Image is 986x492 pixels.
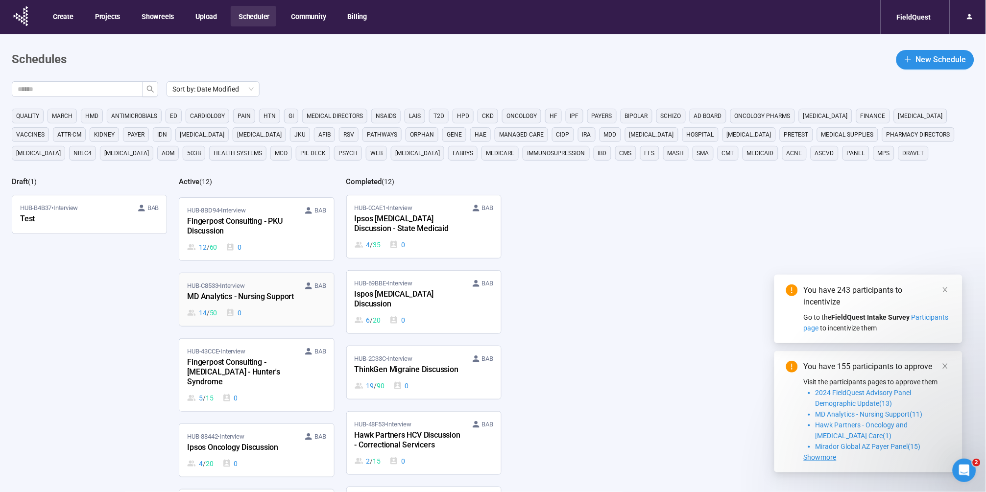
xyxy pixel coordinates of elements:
[816,389,912,407] span: 2024 FieldQuest Advisory Panel Demographic Update(13)
[207,307,210,318] span: /
[94,130,115,140] span: kidney
[668,148,684,158] span: MASH
[347,412,501,474] a: HUB-48F53•Interview BABHawk Partners HCV Discussion - Correctional Servicers2 / 150
[803,111,848,121] span: [MEDICAL_DATA]
[735,111,791,121] span: Oncology Pharms
[453,148,473,158] span: fabrys
[377,380,385,391] span: 90
[370,456,373,467] span: /
[355,279,412,288] span: HUB-69BBE • Interview
[203,458,206,469] span: /
[226,307,241,318] div: 0
[134,6,181,26] button: Showreels
[85,111,98,121] span: HMD
[620,148,632,158] span: CMS
[187,432,244,442] span: HUB-88442 • Interview
[598,148,607,158] span: IBD
[179,339,334,411] a: HUB-43CCE•Interview BABFingerpost Consulting - [MEDICAL_DATA] - Hunter's Syndrome5 / 150
[373,315,381,326] span: 20
[57,130,81,140] span: ATTR-CM
[111,111,157,121] span: antimicrobials
[355,429,462,452] div: Hawk Partners HCV Discussion - Correctional Servicers
[104,148,149,158] span: [MEDICAL_DATA]
[162,148,174,158] span: AOM
[355,420,411,429] span: HUB-48F53 • Interview
[903,148,924,158] span: dravet
[146,85,154,93] span: search
[373,456,381,467] span: 15
[896,50,974,70] button: plusNew Schedule
[314,347,326,356] span: BAB
[942,363,949,370] span: close
[52,111,72,121] span: March
[340,6,374,26] button: Billing
[289,111,294,121] span: GI
[237,130,282,140] span: [MEDICAL_DATA]
[747,148,774,158] span: medicaid
[210,307,217,318] span: 50
[527,148,585,158] span: immunosupression
[506,111,537,121] span: Oncology
[179,273,334,326] a: HUB-C8533•Interview BABMD Analytics - Nursing Support14 / 500
[832,313,910,321] strong: FieldQuest Intake Survey
[457,111,469,121] span: HPD
[355,354,412,364] span: HUB-2C33C • Interview
[953,459,976,482] iframe: Intercom live chat
[199,178,212,186] span: ( 12 )
[804,284,951,308] div: You have 243 participants to incentivize
[410,130,434,140] span: orphan
[264,111,276,121] span: HTN
[12,195,167,234] a: HUB-B4B37•Interview BABTest
[190,111,225,121] span: Cardiology
[790,397,986,466] iframe: Intercom notifications message
[45,6,80,26] button: Create
[556,130,570,140] span: CIDP
[582,130,591,140] span: IRA
[172,82,254,96] span: Sort by: Date Modified
[347,195,501,258] a: HUB-0CAE1•Interview BABIpsos [MEDICAL_DATA] Discussion - State Medicaid4 / 350
[187,393,213,403] div: 5
[625,111,648,121] span: Bipolar
[694,111,722,121] span: Ad Board
[206,458,214,469] span: 20
[187,307,217,318] div: 14
[898,111,943,121] span: [MEDICAL_DATA]
[482,203,493,213] span: BAB
[20,213,128,226] div: Test
[187,148,201,158] span: 503B
[374,380,377,391] span: /
[973,459,981,467] span: 2
[499,130,544,140] span: managed care
[187,281,244,291] span: HUB-C8533 • Interview
[16,130,45,140] span: vaccines
[887,130,950,140] span: pharmacy directors
[355,380,385,391] div: 19
[629,130,674,140] span: [MEDICAL_DATA]
[346,177,382,186] h2: Completed
[389,239,405,250] div: 0
[179,198,334,260] a: HUB-8BD94•Interview BABFingerpost Consulting - PKU Discussion12 / 600
[861,111,886,121] span: finance
[786,284,798,296] span: exclamation-circle
[187,347,245,356] span: HUB-43CCE • Interview
[300,148,326,158] span: PIE Deck
[804,312,951,333] div: Go to the to incentivize them
[73,148,92,158] span: NRLC4
[447,130,462,140] span: GENE
[307,111,363,121] span: medical directors
[179,424,334,477] a: HUB-88442•Interview BABIpsos Oncology Discussion4 / 200
[12,177,28,186] h2: Draft
[722,148,734,158] span: CMT
[727,130,771,140] span: [MEDICAL_DATA]
[370,315,373,326] span: /
[942,286,949,293] span: close
[604,130,617,140] span: MDD
[143,81,158,97] button: search
[550,111,557,121] span: HF
[891,8,937,26] div: FieldQuest
[355,239,381,250] div: 4
[231,6,276,26] button: Scheduler
[355,315,381,326] div: 6
[367,130,397,140] span: Pathways
[486,148,514,158] span: medicare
